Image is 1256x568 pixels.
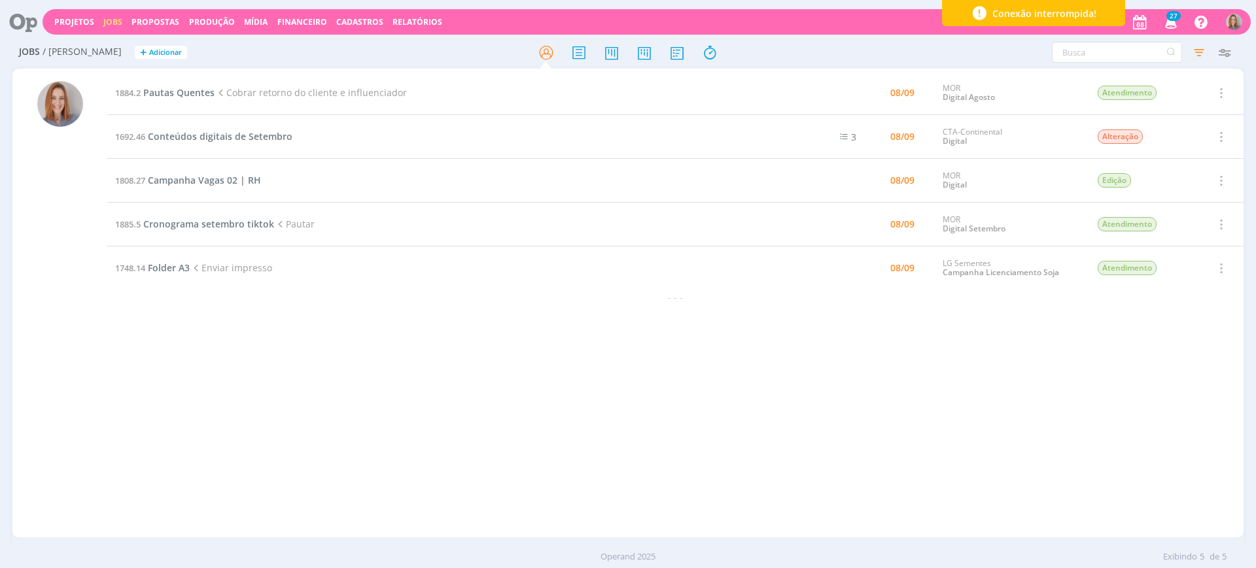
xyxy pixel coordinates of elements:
[115,175,145,186] span: 1808.27
[1098,261,1157,275] span: Atendimento
[1098,129,1143,144] span: Alteração
[115,218,274,230] a: 1885.5Cronograma setembro tiktok
[274,218,315,230] span: Pautar
[1225,10,1243,33] button: A
[943,259,1077,278] div: LG Sementes
[115,131,145,142] span: 1692.46
[148,261,190,274] span: Folder A3
[273,17,331,27] button: Financeiro
[336,16,383,27] span: Cadastros
[115,218,141,230] span: 1885.5
[244,16,268,27] a: Mídia
[277,16,327,27] a: Financeiro
[943,215,1077,234] div: MOR
[1157,10,1183,34] button: 27
[943,127,1077,146] div: CTA-Continental
[50,17,98,27] button: Projetos
[103,16,122,27] a: Jobs
[389,17,446,27] button: Relatórios
[1163,550,1197,563] span: Exibindo
[115,86,215,99] a: 1884.2Pautas Quentes
[190,261,272,274] span: Enviar impresso
[240,17,271,27] button: Mídia
[1210,550,1219,563] span: de
[131,16,179,27] span: Propostas
[332,17,387,27] button: Cadastros
[1098,86,1157,100] span: Atendimento
[1098,217,1157,231] span: Atendimento
[890,176,915,185] div: 08/09
[128,17,183,27] button: Propostas
[1226,14,1242,30] img: A
[149,48,182,57] span: Adicionar
[143,86,215,99] span: Pautas Quentes
[37,81,83,127] img: A
[943,135,967,146] a: Digital
[890,132,915,141] div: 08/09
[19,46,40,58] span: Jobs
[392,16,442,27] a: Relatórios
[992,7,1096,20] span: Conexão interrompida!
[99,17,126,27] button: Jobs
[943,92,995,103] a: Digital Agosto
[890,263,915,273] div: 08/09
[115,87,141,99] span: 1884.2
[107,290,1244,304] div: - - -
[115,261,190,274] a: 1748.14Folder A3
[185,17,239,27] button: Produção
[115,130,292,142] a: 1692.46Conteúdos digitais de Setembro
[1166,11,1181,21] span: 27
[943,223,1005,234] a: Digital Setembro
[1098,173,1131,188] span: Edição
[851,131,856,143] span: 3
[189,16,235,27] a: Produção
[943,84,1077,103] div: MOR
[943,179,967,190] a: Digital
[43,46,122,58] span: / [PERSON_NAME]
[115,174,261,186] a: 1808.27Campanha Vagas 02 | RH
[1052,42,1182,63] input: Busca
[1222,550,1227,563] span: 5
[1200,550,1204,563] span: 5
[890,88,915,97] div: 08/09
[148,174,261,186] span: Campanha Vagas 02 | RH
[54,16,94,27] a: Projetos
[148,130,292,142] span: Conteúdos digitais de Setembro
[890,220,915,229] div: 08/09
[135,46,187,59] button: +Adicionar
[143,218,274,230] span: Cronograma setembro tiktok
[140,46,147,59] span: +
[943,267,1059,278] a: Campanha Licenciamento Soja
[943,171,1077,190] div: MOR
[115,262,145,274] span: 1748.14
[215,86,407,99] span: Cobrar retorno do cliente e influenciador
